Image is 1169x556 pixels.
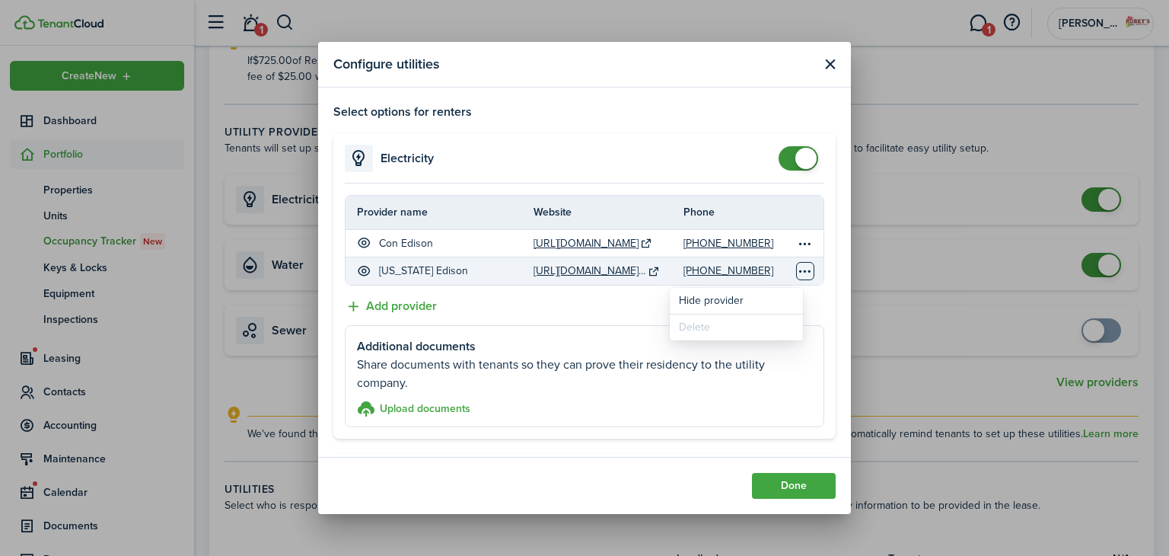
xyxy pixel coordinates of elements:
h4: Electricity [381,149,434,168]
button: Open menu [796,234,814,252]
a: [URL][DOMAIN_NAME] [534,235,639,251]
h3: Upload documents [380,401,470,417]
p: Select options for renters [333,103,836,121]
p: Additional documents [357,337,812,356]
a: [URL][DOMAIN_NAME][US_STATE] [534,263,646,279]
a: [PHONE_NUMBER] [683,235,773,251]
button: Done [752,473,836,499]
p: [US_STATE] Edison [379,263,468,279]
th: Website [534,204,683,220]
button: Close modal [820,55,839,74]
th: Phone [683,204,796,220]
th: Provider name [346,204,534,220]
a: [PHONE_NUMBER] [683,263,773,279]
button: Add provider [345,297,437,316]
p: Share documents with tenants so they can prove their residency to the utility company. [357,356,812,392]
modal-title: Configure utilities [333,50,439,79]
p: Con Edison [379,235,433,251]
button: Hide provider [670,288,803,314]
button: Open menu [796,262,814,280]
